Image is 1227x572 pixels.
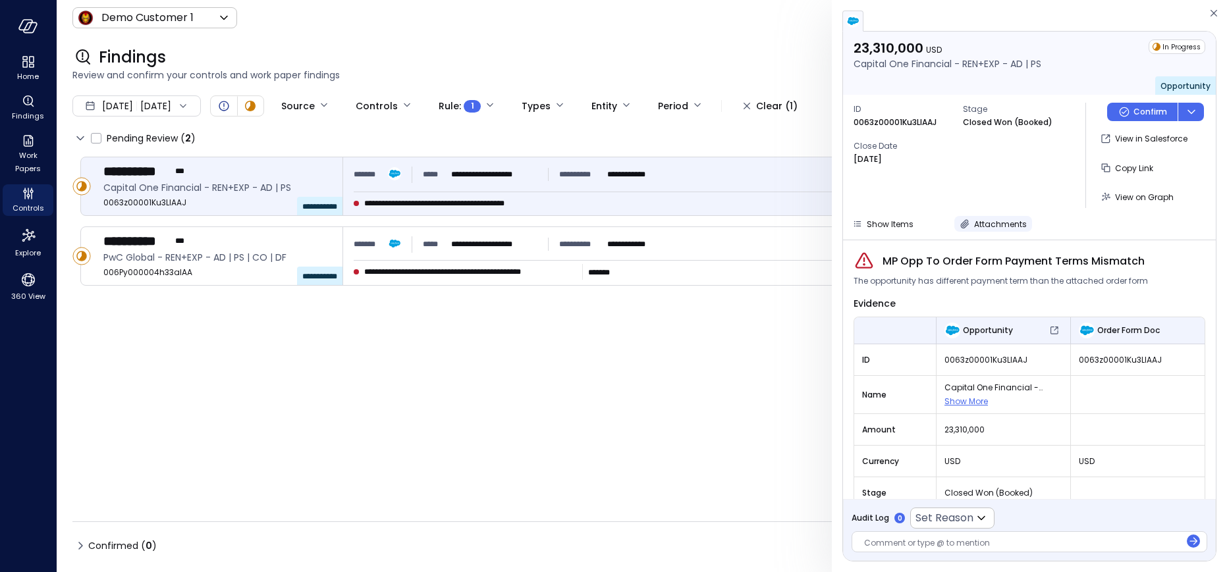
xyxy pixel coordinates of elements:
span: Order Form Doc [1097,324,1160,337]
span: 006Py000004h33aIAA [103,266,332,279]
span: Opportunity [963,324,1013,337]
div: Entity [591,95,617,117]
span: Findings [12,109,44,122]
div: Controls [356,95,398,117]
span: View on Graph [1115,192,1174,203]
span: 360 View [11,290,45,303]
div: Rule : [439,95,481,117]
div: Types [522,95,551,117]
img: Icon [78,10,94,26]
button: Clear (1) [732,95,808,117]
img: salesforce [846,14,859,28]
span: Capital One Financial - REN+EXP - AD | PS [103,180,332,195]
button: Show Items [847,216,919,232]
span: Show Items [867,219,913,230]
span: ID [854,103,952,116]
button: View on Graph [1097,186,1179,208]
p: Set Reason [915,510,973,526]
button: Attachments [954,216,1032,232]
div: In Progress [72,177,91,195]
span: PwC Global - REN+EXP - AD | PS | CO | DF [103,250,332,265]
span: Attachments [974,219,1027,230]
span: Stage [862,486,928,500]
span: Audit Log [852,511,889,525]
span: Currency [862,455,928,468]
p: 0063z00001Ku3LlAAJ [854,116,937,129]
span: Amount [862,423,928,436]
p: View in Salesforce [1115,132,1187,145]
div: In Progress [72,247,91,265]
span: Confirmed [88,535,157,556]
span: Evidence [854,297,896,310]
span: Explore [15,246,41,259]
span: The opportunity has different payment term than the attached order form [854,274,1148,288]
p: 23,310,000 [854,39,1041,57]
span: [DATE] [102,99,133,113]
p: 0 [898,513,902,523]
span: Findings [99,47,166,68]
span: Review and confirm your controls and work paper findings [72,68,1211,82]
p: Demo Customer 1 [101,10,194,26]
span: Close Date [854,140,952,153]
span: Stage [963,103,1062,116]
p: Closed Won (Booked) [963,116,1052,129]
span: 1 [471,99,474,113]
div: Button group with a nested menu [1107,103,1204,121]
span: Home [17,70,39,83]
span: Name [862,388,928,402]
span: Work Papers [8,149,48,175]
span: 0063z00001Ku3LlAAJ [103,196,332,209]
img: Order Form Doc [1079,323,1095,338]
span: USD [1079,455,1197,468]
div: Clear (1) [756,98,798,115]
span: Controls [13,201,44,215]
span: Copy Link [1115,163,1153,174]
p: Capital One Financial - REN+EXP - AD | PS [854,57,1041,71]
span: MP Opp To Order Form Payment Terms Mismatch [883,253,1145,269]
div: Controls [3,184,53,216]
span: Opportunity [1160,80,1211,91]
img: Opportunity [944,323,960,338]
span: 23,310,000 [944,423,1062,436]
p: Confirm [1133,105,1167,118]
span: Show More [944,396,988,407]
span: Closed Won (Booked) [944,486,1062,500]
div: Open [216,98,232,114]
span: 0063z00001Ku3LlAAJ [944,353,1062,367]
div: Home [3,53,53,84]
span: 2 [185,132,191,145]
div: Explore [3,224,53,261]
div: ( ) [180,131,196,145]
div: 360 View [3,269,53,304]
button: Copy Link [1097,157,1159,179]
button: dropdown-icon-button [1178,103,1204,121]
button: View in Salesforce [1097,128,1193,150]
button: Confirm [1107,103,1178,121]
div: Source [281,95,315,117]
div: Findings [3,92,53,124]
span: USD [944,455,1062,468]
span: USD [926,44,942,55]
span: ID [862,353,928,367]
span: Pending Review [107,128,196,149]
span: 0063z00001Ku3LlAAJ [1079,353,1197,367]
div: Period [658,95,688,117]
div: Work Papers [3,132,53,176]
span: 0 [146,539,152,552]
p: [DATE] [854,153,882,166]
div: ( ) [141,538,157,553]
span: Capital One Financial - REN+EXP - AD | PS [944,381,1062,394]
div: In Progress [242,98,258,114]
div: In Progress [1149,39,1205,54]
